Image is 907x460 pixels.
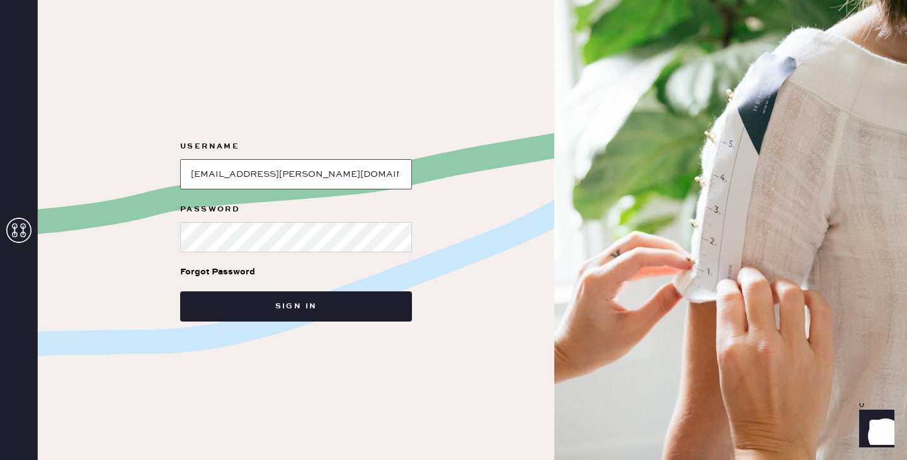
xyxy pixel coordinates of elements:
[180,139,412,154] label: Username
[180,202,412,217] label: Password
[847,403,901,457] iframe: Front Chat
[180,252,255,291] a: Forgot Password
[180,265,255,279] div: Forgot Password
[180,291,412,322] button: Sign in
[180,159,412,189] input: e.g. john@doe.com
